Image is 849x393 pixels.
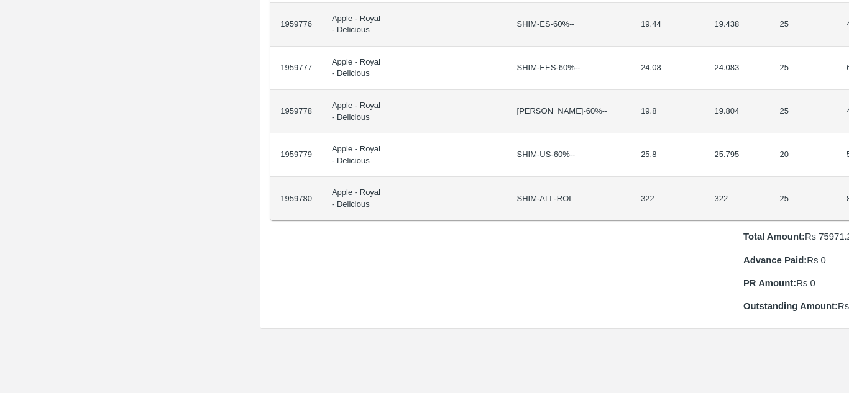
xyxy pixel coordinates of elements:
[743,232,805,242] b: Total Amount:
[507,90,631,133] td: [PERSON_NAME]-60%--
[507,133,631,177] td: SHIM-US-60%--
[270,90,322,133] td: 1959778
[507,3,631,47] td: SHIM-ES-60%--
[322,47,393,90] td: Apple - Royal - Delicious
[743,301,838,311] b: Outstanding Amount:
[769,90,837,133] td: 25
[631,47,704,90] td: 24.08
[507,177,631,220] td: SHIM-ALL-ROL
[769,3,837,47] td: 25
[631,133,704,177] td: 25.8
[704,3,769,47] td: 19.438
[322,177,393,220] td: Apple - Royal - Delicious
[704,90,769,133] td: 19.804
[270,47,322,90] td: 1959777
[322,90,393,133] td: Apple - Royal - Delicious
[507,47,631,90] td: SHIM-EES-60%--
[631,177,704,220] td: 322
[631,3,704,47] td: 19.44
[769,133,837,177] td: 20
[270,133,322,177] td: 1959779
[270,3,322,47] td: 1959776
[743,278,796,288] b: PR Amount:
[704,47,769,90] td: 24.083
[704,133,769,177] td: 25.795
[322,133,393,177] td: Apple - Royal - Delicious
[631,90,704,133] td: 19.8
[322,3,393,47] td: Apple - Royal - Delicious
[270,177,322,220] td: 1959780
[769,47,837,90] td: 25
[769,177,837,220] td: 25
[743,255,807,265] b: Advance Paid:
[704,177,769,220] td: 322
